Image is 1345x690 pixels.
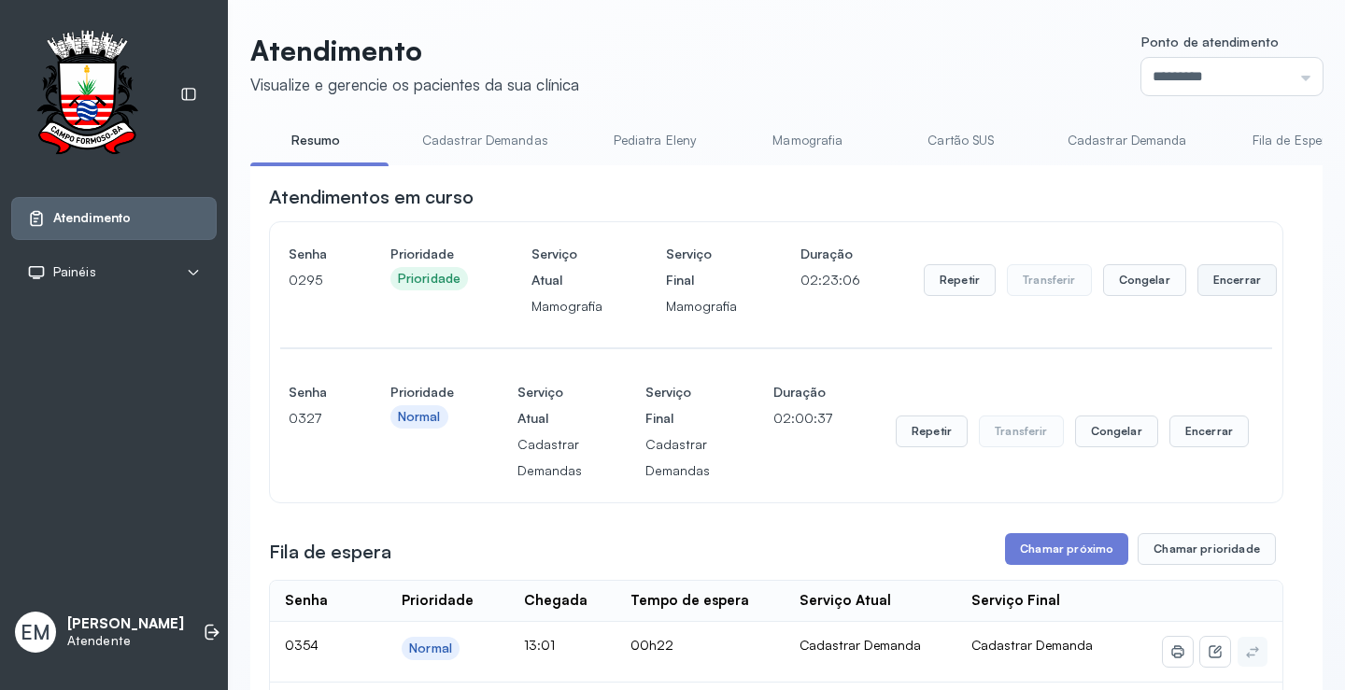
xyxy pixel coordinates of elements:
[409,641,452,656] div: Normal
[971,592,1060,610] div: Serviço Final
[1075,415,1158,447] button: Congelar
[773,379,832,405] h4: Duração
[800,241,860,267] h4: Duração
[630,637,673,653] span: 00h22
[1197,264,1277,296] button: Encerrar
[250,75,579,94] div: Visualize e gerencie os pacientes da sua clínica
[971,637,1093,653] span: Cadastrar Demanda
[924,264,996,296] button: Repetir
[524,592,588,610] div: Chegada
[67,633,184,649] p: Atendente
[800,592,891,610] div: Serviço Atual
[1103,264,1186,296] button: Congelar
[403,125,567,156] a: Cadastrar Demandas
[289,241,327,267] h4: Senha
[1169,415,1249,447] button: Encerrar
[27,209,201,228] a: Atendimento
[800,267,860,293] p: 02:23:06
[666,241,737,293] h4: Serviço Final
[1141,34,1279,49] span: Ponto de atendimento
[666,293,737,319] p: Mamografia
[53,264,96,280] span: Painéis
[517,379,582,431] h4: Serviço Atual
[896,415,968,447] button: Repetir
[289,405,327,431] p: 0327
[390,379,454,405] h4: Prioridade
[390,241,468,267] h4: Prioridade
[1049,125,1206,156] a: Cadastrar Demanda
[269,539,391,565] h3: Fila de espera
[589,125,720,156] a: Pediatra Eleny
[531,241,602,293] h4: Serviço Atual
[800,637,941,654] div: Cadastrar Demanda
[1005,533,1128,565] button: Chamar próximo
[285,637,319,653] span: 0354
[398,271,460,287] div: Prioridade
[524,637,555,653] span: 13:01
[250,125,381,156] a: Resumo
[53,210,131,226] span: Atendimento
[285,592,328,610] div: Senha
[645,431,710,484] p: Cadastrar Demandas
[517,431,582,484] p: Cadastrar Demandas
[743,125,873,156] a: Mamografia
[250,34,579,67] p: Atendimento
[289,379,327,405] h4: Senha
[773,405,832,431] p: 02:00:37
[269,184,474,210] h3: Atendimentos em curso
[531,293,602,319] p: Mamografia
[979,415,1064,447] button: Transferir
[1138,533,1276,565] button: Chamar prioridade
[20,30,154,160] img: Logotipo do estabelecimento
[402,592,474,610] div: Prioridade
[398,409,441,425] div: Normal
[645,379,710,431] h4: Serviço Final
[630,592,749,610] div: Tempo de espera
[1007,264,1092,296] button: Transferir
[896,125,1026,156] a: Cartão SUS
[289,267,327,293] p: 0295
[67,615,184,633] p: [PERSON_NAME]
